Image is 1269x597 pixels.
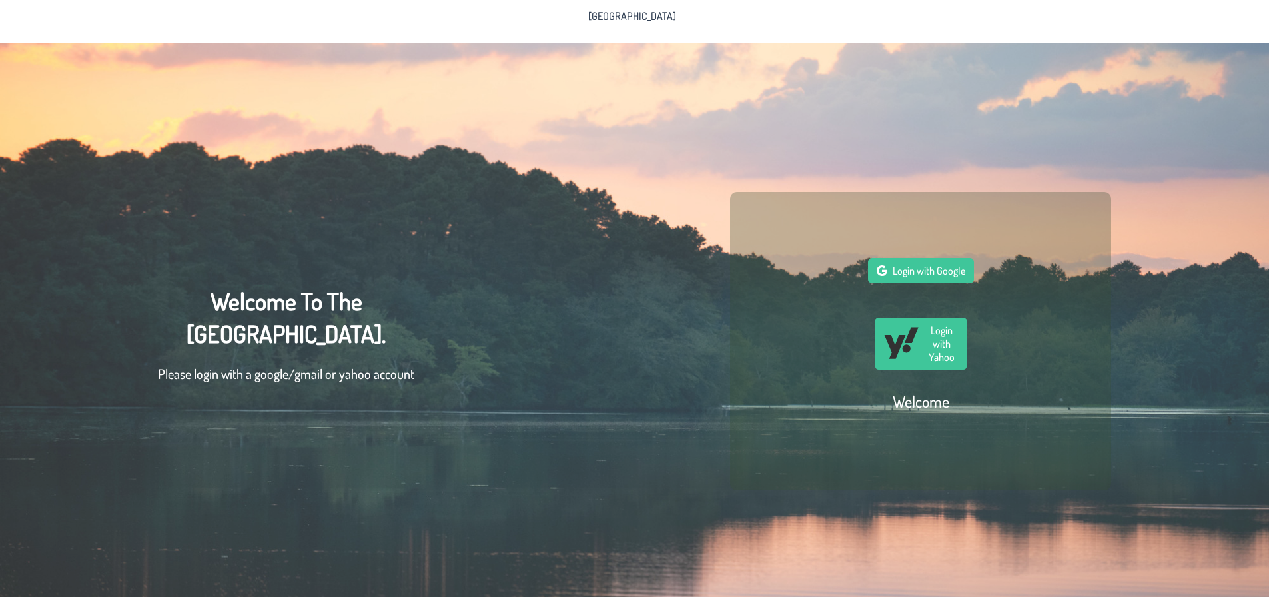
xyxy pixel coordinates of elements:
[158,364,414,384] p: Please login with a google/gmail or yahoo account
[158,285,414,397] div: Welcome To The [GEOGRAPHIC_DATA].
[925,324,959,364] span: Login with Yahoo
[588,11,676,21] span: [GEOGRAPHIC_DATA]
[580,5,684,27] a: [GEOGRAPHIC_DATA]
[893,264,965,277] span: Login with Google
[893,391,949,412] h2: Welcome
[875,318,967,370] button: Login with Yahoo
[580,5,684,27] li: Pine Lake Park
[868,258,974,283] button: Login with Google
